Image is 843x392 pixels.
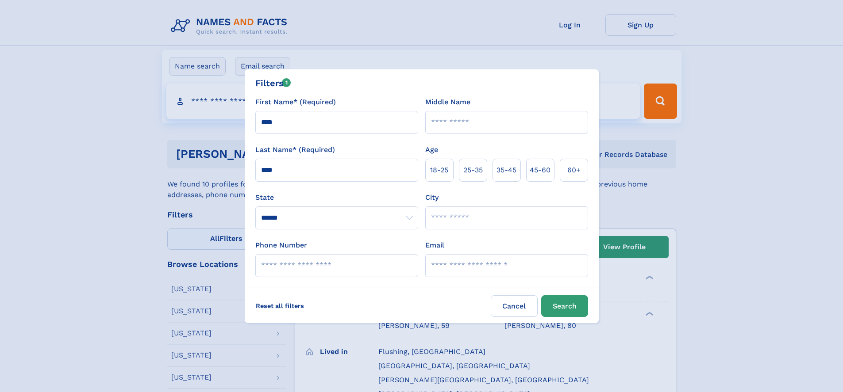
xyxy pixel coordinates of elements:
label: First Name* (Required) [255,97,336,107]
label: Reset all filters [250,295,310,316]
span: 25‑35 [463,165,483,175]
label: Age [425,145,438,155]
label: Cancel [491,295,538,317]
span: 45‑60 [530,165,550,175]
span: 18‑25 [430,165,448,175]
label: State [255,192,418,203]
label: Email [425,240,444,251]
span: 35‑45 [497,165,516,175]
button: Search [541,295,588,317]
label: Phone Number [255,240,307,251]
label: Last Name* (Required) [255,145,335,155]
div: Filters [255,76,291,90]
label: City [425,192,439,203]
label: Middle Name [425,97,470,107]
span: 60+ [567,165,581,175]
